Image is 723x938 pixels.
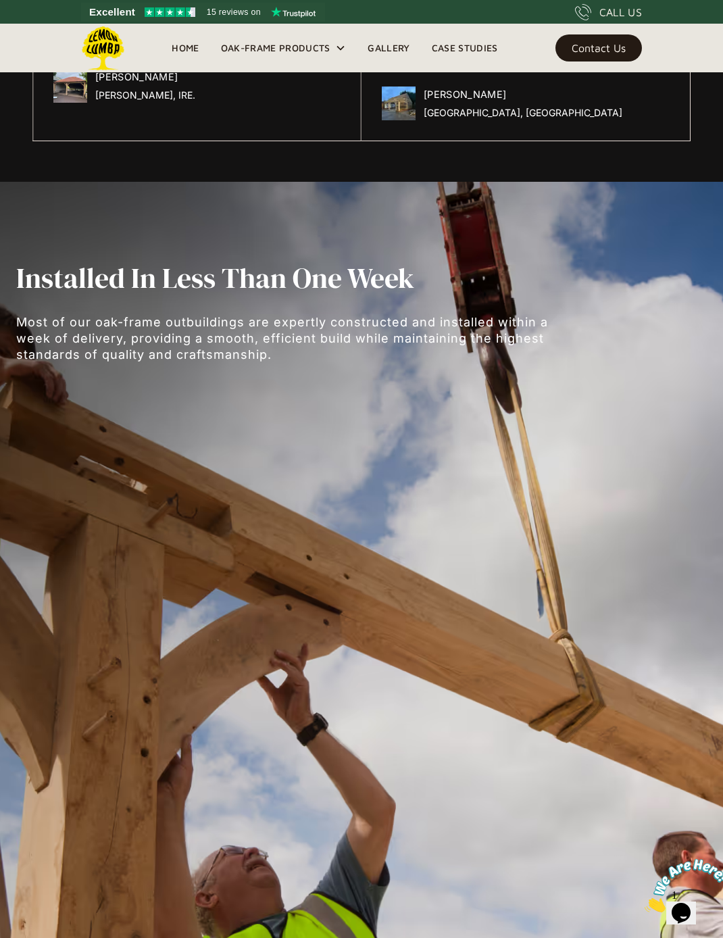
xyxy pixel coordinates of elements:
[161,38,209,58] a: Home
[145,7,195,17] img: Trustpilot 4.5 stars
[95,88,195,103] div: [PERSON_NAME], IRE.
[424,105,622,120] div: [GEOGRAPHIC_DATA], [GEOGRAPHIC_DATA]
[5,5,11,17] span: 1
[89,4,135,20] span: Excellent
[639,854,723,918] iframe: chat widget
[555,34,642,61] a: Contact Us
[207,4,261,20] span: 15 reviews on
[572,43,626,53] div: Contact Us
[210,24,357,72] div: Oak-Frame Products
[421,38,509,58] a: Case Studies
[271,7,316,18] img: Trustpilot logo
[357,38,420,58] a: Gallery
[221,40,330,56] div: Oak-Frame Products
[16,314,557,363] p: Most of our oak-frame outbuildings are expertly constructed and installed within a week of delive...
[16,263,557,294] h1: Installed in Less Than One Week
[95,69,195,85] div: [PERSON_NAME]
[5,5,89,59] img: Chat attention grabber
[424,87,622,103] div: [PERSON_NAME]
[599,4,642,20] div: CALL US
[81,3,325,22] a: See Lemon Lumba reviews on Trustpilot
[575,4,642,20] a: CALL US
